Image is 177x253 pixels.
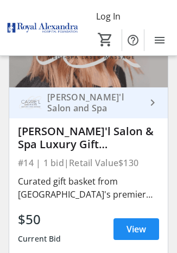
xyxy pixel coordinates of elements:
a: Carrie'l Salon and Spa[PERSON_NAME]'l Salon and Spa [9,87,168,118]
span: View [127,223,146,236]
mat-icon: keyboard_arrow_right [146,96,159,109]
a: View [113,218,159,240]
button: Help [122,29,144,51]
button: Menu [149,29,170,51]
div: Current Bid [18,229,61,249]
div: Curated gift basket from [GEOGRAPHIC_DATA]'s premier full-service salon and spa (39+years). Inclu... [18,175,159,201]
button: Cart [96,30,115,49]
span: Log In [96,10,121,23]
div: $50 [18,210,61,229]
div: [PERSON_NAME]'l Salon and Spa [43,92,146,113]
img: Royal Alexandra Hospital Foundation's Logo [7,8,79,48]
img: Carrie'l Salon and Spa [18,90,43,115]
button: Log In [87,8,129,25]
div: #14 | 1 bid | Retail Value $130 [18,155,159,170]
div: [PERSON_NAME]'l Salon & Spa Luxury Gift Experience [18,125,159,151]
